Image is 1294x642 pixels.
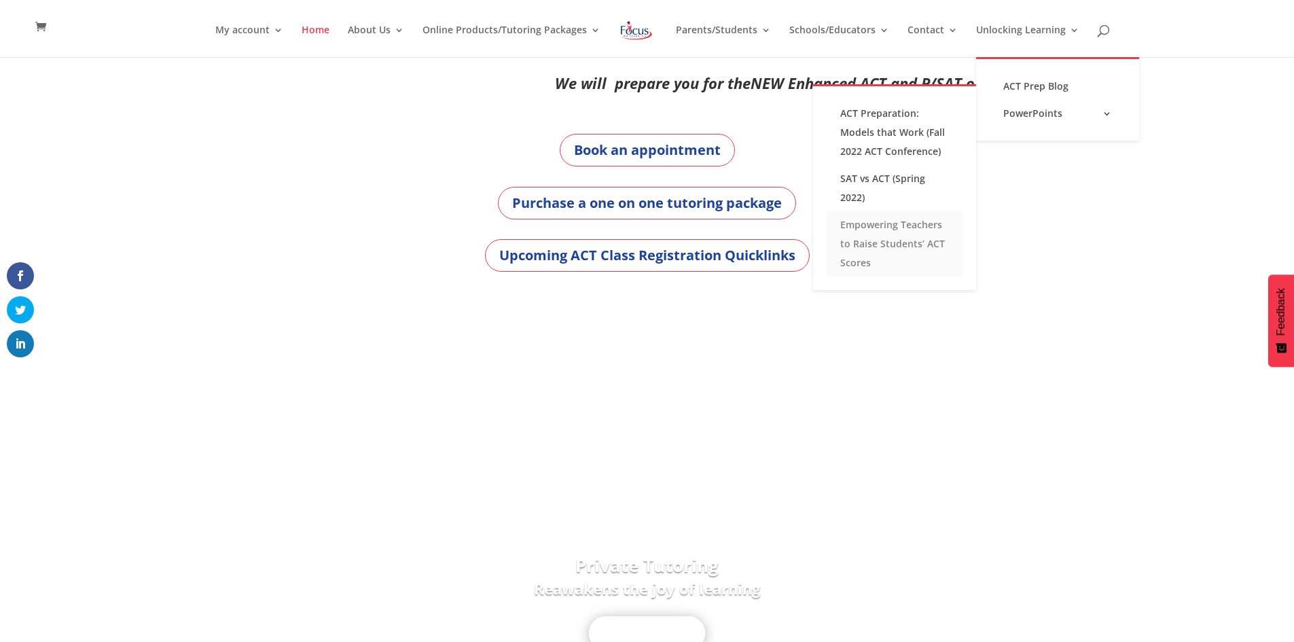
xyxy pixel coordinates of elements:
[827,100,963,165] a: ACT Preparation: Models that Work (Fall 2022 ACT Conference)
[575,553,719,577] strong: Private Tutoring
[907,25,958,57] a: Contact
[827,165,963,211] a: SAT vs ACT (Spring 2022)
[827,211,963,277] a: Empowering Teachers to Raise Students’ ACT Scores
[1268,274,1294,367] button: Feedback - Show survey
[560,134,735,166] a: Book an appointment
[976,25,1079,57] a: Unlocking Learning
[990,100,1126,127] a: PowerPoints
[676,25,771,57] a: Parents/Students
[555,73,751,93] em: We will prepare you for the
[751,73,1014,93] em: NEW Enhanced ACT and P/SAT online!
[215,25,283,57] a: My account
[619,18,654,43] img: Focus on Learning
[485,239,810,272] a: Upcoming ACT Class Registration Quicklinks
[498,187,796,219] a: Purchase a one on one tutoring package
[990,73,1126,100] a: ACT Prep Blog
[534,578,760,599] b: Reawakens the joy of learning
[1275,288,1287,336] span: Feedback
[789,25,889,57] a: Schools/Educators
[423,25,600,57] a: Online Products/Tutoring Packages
[302,25,329,57] a: Home
[348,25,404,57] a: About Us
